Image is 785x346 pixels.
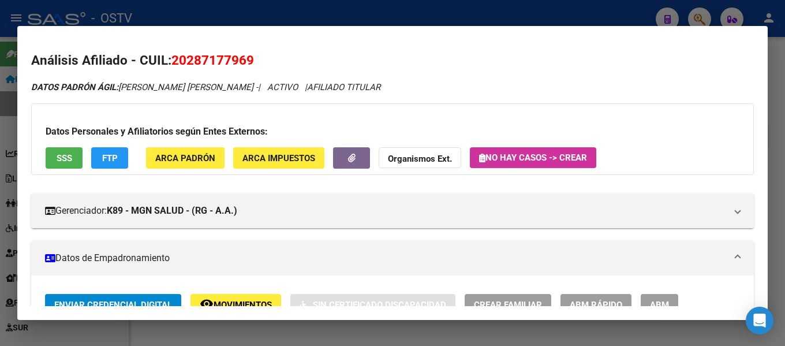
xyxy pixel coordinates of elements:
[641,294,678,315] button: ABM
[214,300,272,310] span: Movimientos
[57,153,72,163] span: SSS
[233,147,324,169] button: ARCA Impuestos
[290,294,455,315] button: Sin Certificado Discapacidad
[470,147,596,168] button: No hay casos -> Crear
[465,294,551,315] button: Crear Familiar
[479,152,587,163] span: No hay casos -> Crear
[474,300,542,310] span: Crear Familiar
[242,153,315,163] span: ARCA Impuestos
[54,300,172,310] span: Enviar Credencial Digital
[31,82,258,92] span: [PERSON_NAME] [PERSON_NAME] -
[31,194,754,228] mat-expansion-panel-header: Gerenciador:K89 - MGN SALUD - (RG - A.A.)
[379,147,461,169] button: Organismos Ext.
[200,297,214,311] mat-icon: remove_red_eye
[388,154,452,164] strong: Organismos Ext.
[31,82,118,92] strong: DATOS PADRÓN ÁGIL:
[307,82,380,92] span: AFILIADO TITULAR
[171,53,254,68] span: 20287177969
[102,153,118,163] span: FTP
[31,51,754,70] h2: Análisis Afiliado - CUIL:
[560,294,631,315] button: ABM Rápido
[155,153,215,163] span: ARCA Padrón
[190,294,281,315] button: Movimientos
[107,204,237,218] strong: K89 - MGN SALUD - (RG - A.A.)
[746,307,773,334] div: Open Intercom Messenger
[45,251,726,265] mat-panel-title: Datos de Empadronamiento
[313,300,446,310] span: Sin Certificado Discapacidad
[31,241,754,276] mat-expansion-panel-header: Datos de Empadronamiento
[91,147,128,169] button: FTP
[45,294,181,315] button: Enviar Credencial Digital
[146,147,225,169] button: ARCA Padrón
[46,147,83,169] button: SSS
[45,204,726,218] mat-panel-title: Gerenciador:
[650,300,669,310] span: ABM
[570,300,622,310] span: ABM Rápido
[31,82,380,92] i: | ACTIVO |
[46,125,739,139] h3: Datos Personales y Afiliatorios según Entes Externos:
